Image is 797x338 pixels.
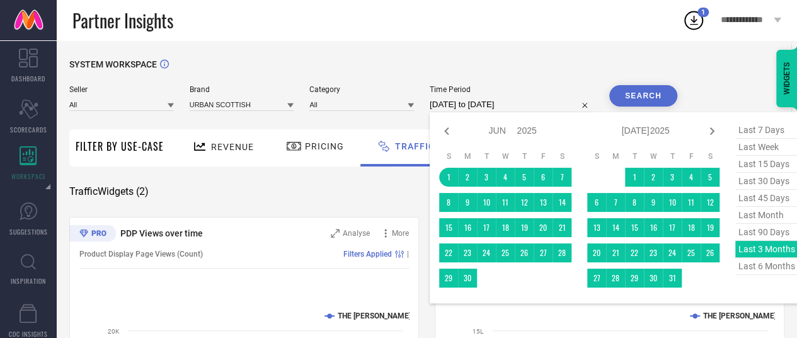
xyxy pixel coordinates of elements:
td: Wed Jul 23 2025 [644,243,663,262]
td: Fri Jul 04 2025 [682,168,701,187]
td: Mon Jul 07 2025 [606,193,625,212]
td: Tue Jun 03 2025 [477,168,496,187]
td: Fri Jul 25 2025 [682,243,701,262]
span: 1 [701,8,705,16]
text: THE [PERSON_NAME] [338,312,411,320]
th: Monday [606,151,625,161]
td: Sun Jun 08 2025 [439,193,458,212]
text: 20K [108,328,120,335]
span: DASHBOARD [11,74,45,83]
td: Mon Jun 30 2025 [458,269,477,288]
span: Partner Insights [72,8,173,33]
button: Search [609,85,677,107]
td: Sun Jun 15 2025 [439,218,458,237]
td: Wed Jun 11 2025 [496,193,515,212]
td: Tue Jul 22 2025 [625,243,644,262]
td: Tue Jun 17 2025 [477,218,496,237]
td: Tue Jul 15 2025 [625,218,644,237]
td: Wed Jul 16 2025 [644,218,663,237]
td: Fri Jun 06 2025 [534,168,553,187]
td: Mon Jun 16 2025 [458,218,477,237]
span: WORKSPACE [11,172,46,181]
td: Sun Jul 06 2025 [587,193,606,212]
td: Wed Jul 02 2025 [644,168,663,187]
th: Friday [682,151,701,161]
th: Thursday [663,151,682,161]
span: Time Period [430,85,593,94]
td: Wed Jun 25 2025 [496,243,515,262]
th: Sunday [587,151,606,161]
th: Sunday [439,151,458,161]
td: Sat Jun 07 2025 [553,168,571,187]
span: INSPIRATION [11,276,46,286]
td: Wed Jul 09 2025 [644,193,663,212]
td: Tue Jul 29 2025 [625,269,644,288]
td: Fri Jun 13 2025 [534,193,553,212]
svg: Zoom [331,229,340,238]
td: Wed Jun 04 2025 [496,168,515,187]
th: Monday [458,151,477,161]
span: Brand [190,85,294,94]
td: Mon Jul 14 2025 [606,218,625,237]
td: Wed Jun 18 2025 [496,218,515,237]
td: Sun Jun 29 2025 [439,269,458,288]
td: Sun Jul 20 2025 [587,243,606,262]
span: Pricing [305,141,344,151]
th: Friday [534,151,553,161]
th: Saturday [701,151,720,161]
th: Wednesday [644,151,663,161]
span: Traffic [395,141,435,151]
span: More [392,229,409,238]
th: Thursday [515,151,534,161]
span: | [407,250,409,259]
th: Tuesday [477,151,496,161]
td: Sat Jun 28 2025 [553,243,571,262]
td: Thu Jul 17 2025 [663,218,682,237]
td: Tue Jul 01 2025 [625,168,644,187]
div: Previous month [439,124,454,139]
td: Fri Jun 27 2025 [534,243,553,262]
td: Tue Jun 24 2025 [477,243,496,262]
span: Revenue [211,142,254,152]
td: Mon Jun 09 2025 [458,193,477,212]
td: Fri Jul 18 2025 [682,218,701,237]
td: Mon Jun 23 2025 [458,243,477,262]
th: Wednesday [496,151,515,161]
td: Sat Jun 14 2025 [553,193,571,212]
td: Mon Jul 21 2025 [606,243,625,262]
td: Thu Jun 12 2025 [515,193,534,212]
span: SYSTEM WORKSPACE [69,59,157,69]
td: Fri Jun 20 2025 [534,218,553,237]
td: Sat Jul 26 2025 [701,243,720,262]
td: Mon Jul 28 2025 [606,269,625,288]
td: Thu Jul 24 2025 [663,243,682,262]
span: Analyse [343,229,370,238]
td: Sat Jul 12 2025 [701,193,720,212]
td: Sun Jun 22 2025 [439,243,458,262]
td: Tue Jul 08 2025 [625,193,644,212]
span: Filter By Use-Case [76,139,164,154]
span: SUGGESTIONS [9,227,48,236]
th: Saturday [553,151,571,161]
span: Product Display Page Views (Count) [79,250,203,259]
span: Category [309,85,414,94]
td: Thu Jul 31 2025 [663,269,682,288]
td: Tue Jun 10 2025 [477,193,496,212]
div: Open download list [682,9,705,32]
text: THE [PERSON_NAME] [703,312,776,320]
td: Sun Jul 27 2025 [587,269,606,288]
td: Thu Jul 03 2025 [663,168,682,187]
td: Sat Jul 05 2025 [701,168,720,187]
td: Fri Jul 11 2025 [682,193,701,212]
td: Thu Jun 19 2025 [515,218,534,237]
td: Sun Jun 01 2025 [439,168,458,187]
td: Wed Jul 30 2025 [644,269,663,288]
td: Mon Jun 02 2025 [458,168,477,187]
span: SCORECARDS [10,125,47,134]
td: Thu Jun 05 2025 [515,168,534,187]
td: Sun Jul 13 2025 [587,218,606,237]
span: PDP Views over time [120,228,203,238]
td: Thu Jun 26 2025 [515,243,534,262]
th: Tuesday [625,151,644,161]
div: Next month [704,124,720,139]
